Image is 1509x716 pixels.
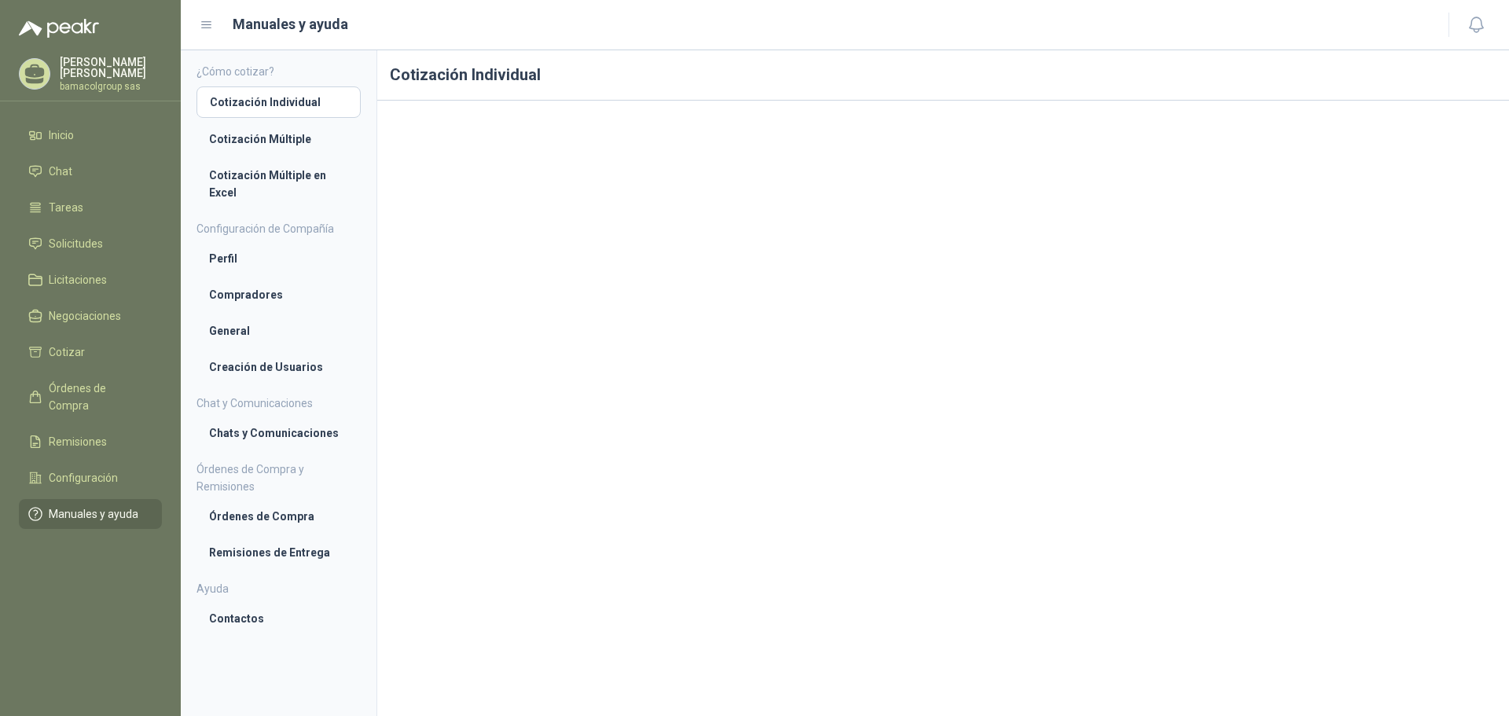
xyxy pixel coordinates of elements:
[209,544,348,561] li: Remisiones de Entrega
[19,19,99,38] img: Logo peakr
[196,538,361,567] a: Remisiones de Entrega
[19,373,162,420] a: Órdenes de Compra
[233,13,348,35] h1: Manuales y ayuda
[49,343,85,361] span: Cotizar
[19,337,162,367] a: Cotizar
[377,50,1509,101] h1: Cotización Individual
[196,63,361,80] h4: ¿Cómo cotizar?
[196,418,361,448] a: Chats y Comunicaciones
[209,250,348,267] li: Perfil
[19,427,162,457] a: Remisiones
[196,501,361,531] a: Órdenes de Compra
[209,424,348,442] li: Chats y Comunicaciones
[19,193,162,222] a: Tareas
[196,124,361,154] a: Cotización Múltiple
[196,160,361,207] a: Cotización Múltiple en Excel
[60,82,162,91] p: bamacolgroup sas
[196,220,361,237] h4: Configuración de Compañía
[196,280,361,310] a: Compradores
[19,463,162,493] a: Configuración
[49,380,147,414] span: Órdenes de Compra
[49,505,138,523] span: Manuales y ayuda
[196,461,361,495] h4: Órdenes de Compra y Remisiones
[19,156,162,186] a: Chat
[19,301,162,331] a: Negociaciones
[209,610,348,627] li: Contactos
[209,322,348,340] li: General
[209,167,348,201] li: Cotización Múltiple en Excel
[49,469,118,487] span: Configuración
[196,352,361,382] a: Creación de Usuarios
[196,316,361,346] a: General
[49,127,74,144] span: Inicio
[196,86,361,118] a: Cotización Individual
[49,433,107,450] span: Remisiones
[19,499,162,529] a: Manuales y ayuda
[49,199,83,216] span: Tareas
[19,120,162,150] a: Inicio
[60,57,162,79] p: [PERSON_NAME] [PERSON_NAME]
[209,358,348,376] li: Creación de Usuarios
[49,235,103,252] span: Solicitudes
[19,229,162,259] a: Solicitudes
[49,271,107,288] span: Licitaciones
[209,286,348,303] li: Compradores
[196,604,361,633] a: Contactos
[19,265,162,295] a: Licitaciones
[209,508,348,525] li: Órdenes de Compra
[196,580,361,597] h4: Ayuda
[196,395,361,412] h4: Chat y Comunicaciones
[210,94,347,111] li: Cotización Individual
[196,244,361,274] a: Perfil
[49,163,72,180] span: Chat
[49,307,121,325] span: Negociaciones
[209,130,348,148] li: Cotización Múltiple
